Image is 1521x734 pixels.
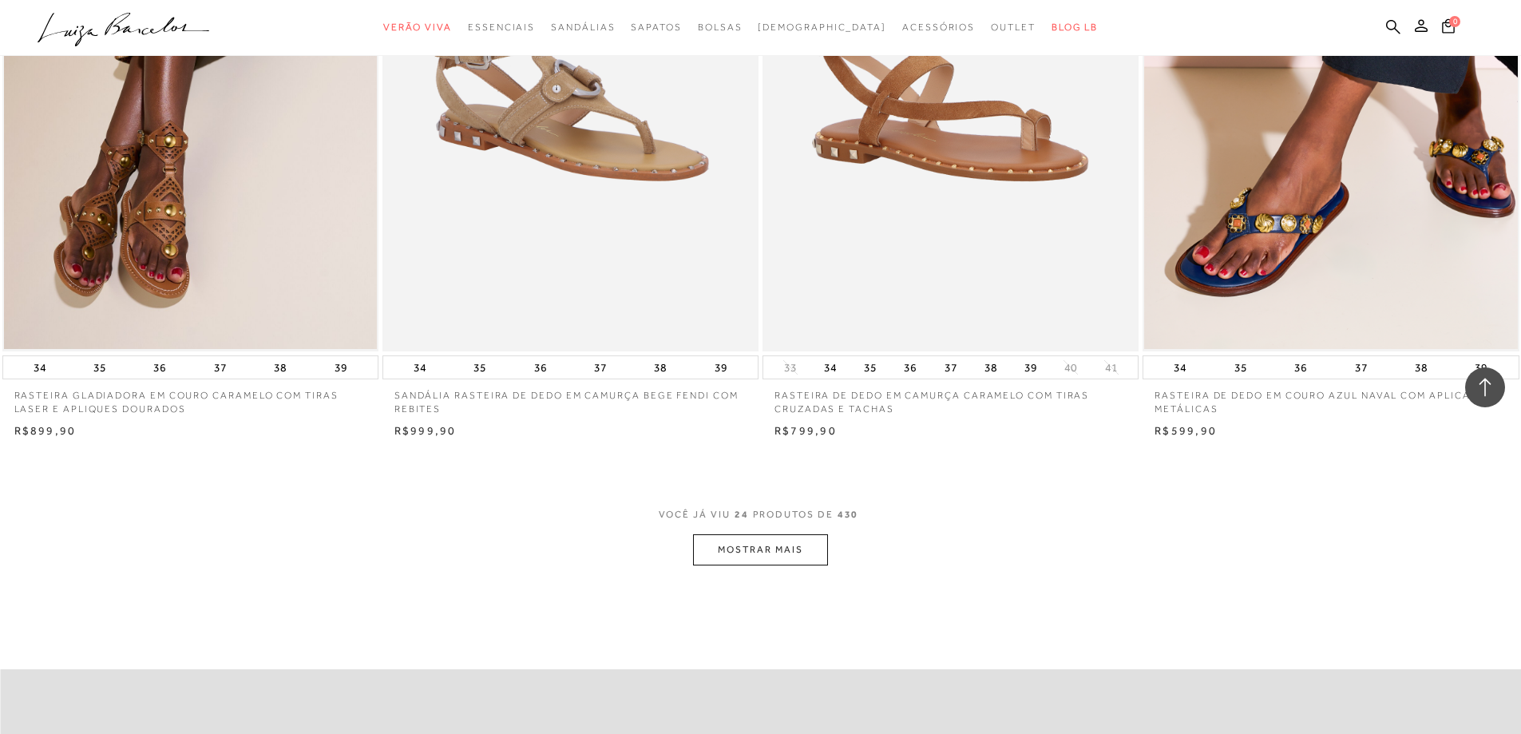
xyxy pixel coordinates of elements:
button: 38 [1410,356,1432,379]
span: 0 [1449,16,1460,27]
button: 38 [980,356,1002,379]
span: Bolsas [698,22,743,33]
button: 36 [1289,356,1312,379]
button: 34 [409,356,431,379]
span: Acessórios [902,22,975,33]
span: Sapatos [631,22,681,33]
a: categoryNavScreenReaderText [698,13,743,42]
button: 35 [469,356,491,379]
a: noSubCategoriesText [758,13,886,42]
button: 35 [859,356,881,379]
button: 39 [710,356,732,379]
button: 36 [899,356,921,379]
button: MOSTRAR MAIS [693,534,827,565]
button: 35 [1230,356,1252,379]
button: 39 [1470,356,1492,379]
span: R$799,90 [774,424,837,437]
button: 0 [1437,18,1460,39]
button: 38 [269,356,291,379]
button: 36 [149,356,171,379]
button: 38 [649,356,671,379]
button: 34 [29,356,51,379]
a: BLOG LB [1052,13,1098,42]
span: 430 [838,509,859,520]
button: 39 [330,356,352,379]
a: RASTEIRA DE DEDO EM COURO AZUL NAVAL COM APLICAÇÕES METÁLICAS [1143,379,1519,416]
a: RASTEIRA DE DEDO EM CAMURÇA CARAMELO COM TIRAS CRUZADAS E TACHAS [762,379,1139,416]
span: [DEMOGRAPHIC_DATA] [758,22,886,33]
span: R$899,90 [14,424,77,437]
a: categoryNavScreenReaderText [902,13,975,42]
span: Outlet [991,22,1036,33]
span: Verão Viva [383,22,452,33]
span: BLOG LB [1052,22,1098,33]
button: 37 [209,356,232,379]
button: 40 [1060,360,1082,375]
span: Essenciais [468,22,535,33]
button: 34 [1169,356,1191,379]
button: 37 [589,356,612,379]
span: R$599,90 [1155,424,1217,437]
button: 41 [1100,360,1123,375]
button: 35 [89,356,111,379]
a: categoryNavScreenReaderText [383,13,452,42]
a: RASTEIRA GLADIADORA EM COURO CARAMELO COM TIRAS LASER E APLIQUES DOURADOS [2,379,378,416]
button: 37 [1350,356,1372,379]
a: categoryNavScreenReaderText [468,13,535,42]
a: categoryNavScreenReaderText [551,13,615,42]
span: 24 [735,509,749,520]
a: categoryNavScreenReaderText [631,13,681,42]
span: R$999,90 [394,424,457,437]
button: 33 [779,360,802,375]
button: 36 [529,356,552,379]
a: categoryNavScreenReaderText [991,13,1036,42]
button: 37 [940,356,962,379]
span: Sandálias [551,22,615,33]
span: VOCÊ JÁ VIU PRODUTOS DE [659,509,863,520]
a: SANDÁLIA RASTEIRA DE DEDO EM CAMURÇA BEGE FENDI COM REBITES [382,379,759,416]
button: 39 [1020,356,1042,379]
button: 34 [819,356,842,379]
